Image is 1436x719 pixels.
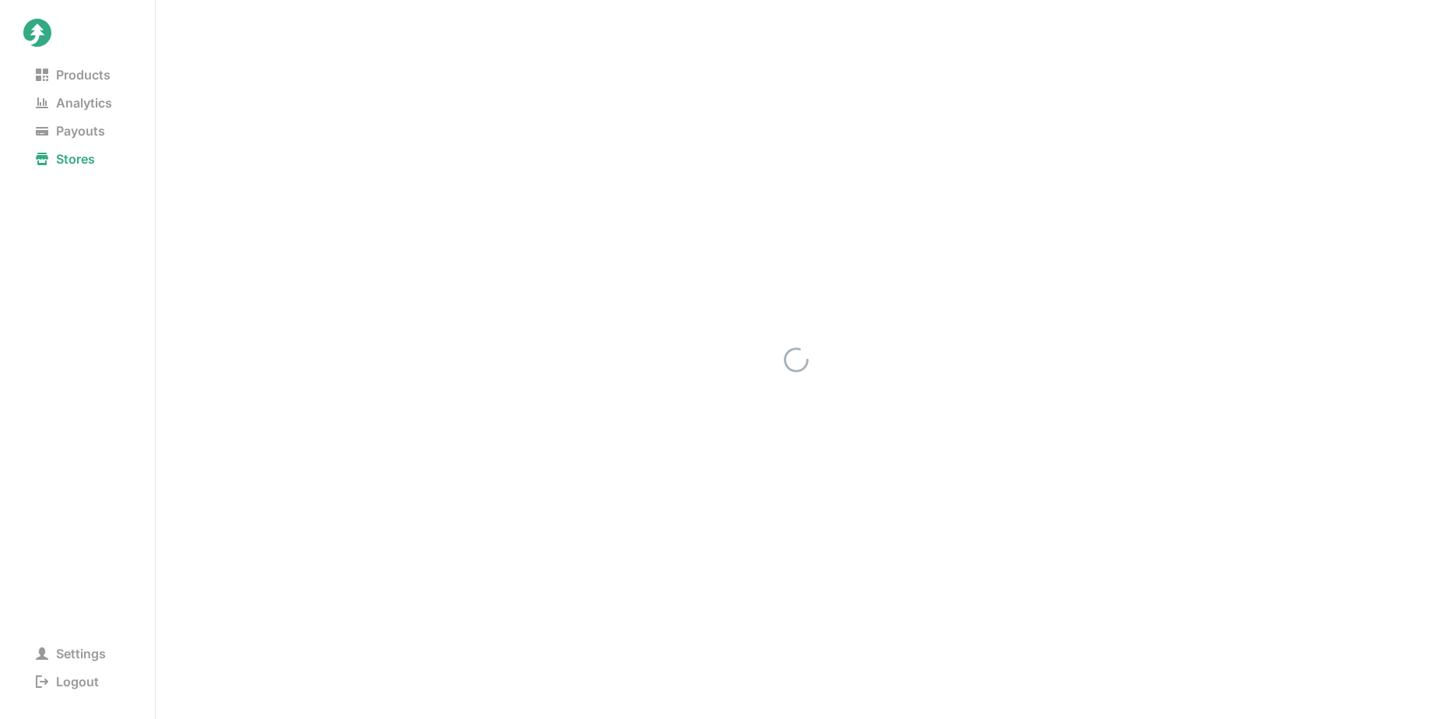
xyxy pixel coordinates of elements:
span: Products [23,64,123,86]
span: Settings [23,643,118,664]
span: Stores [23,148,107,170]
span: Analytics [23,92,125,114]
span: Payouts [23,120,118,142]
span: Logout [23,671,111,693]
